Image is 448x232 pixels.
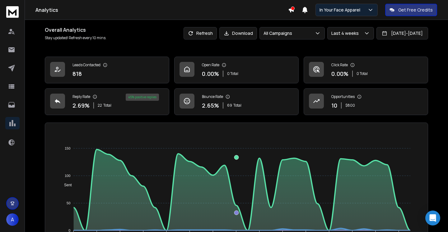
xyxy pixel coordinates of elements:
[174,88,299,115] a: Bounce Rate2.65%69Total
[103,103,111,108] span: Total
[6,213,19,226] button: A
[357,71,368,76] p: 0 Total
[227,103,232,108] span: 69
[233,103,241,108] span: Total
[331,101,337,110] p: 10
[45,35,106,40] p: Stay updated! Refresh every 10 mins.
[59,183,72,187] span: Sent
[202,69,219,78] p: 0.00 %
[345,103,355,108] p: $ 800
[72,94,90,99] p: Reply Rate
[304,57,428,83] a: Click Rate0.00%0 Total
[65,146,70,150] tspan: 150
[45,57,169,83] a: Leads Contacted818
[35,6,288,14] h1: Analytics
[72,63,100,67] p: Leads Contacted
[6,6,19,18] img: logo
[45,88,169,115] a: Reply Rate2.69%22Total45% positive replies
[264,30,295,36] p: All Campaigns
[227,71,238,76] p: 0 Total
[425,211,440,225] div: Open Intercom Messenger
[202,94,223,99] p: Bounce Rate
[219,27,257,39] button: Download
[320,7,363,13] p: In Your Face Apparel
[45,26,106,34] h1: Overall Analytics
[398,7,433,13] p: Get Free Credits
[376,27,428,39] button: [DATE]-[DATE]
[67,201,70,205] tspan: 50
[304,88,428,115] a: Opportunities10$800
[174,57,299,83] a: Open Rate0.00%0 Total
[184,27,217,39] button: Refresh
[72,69,82,78] p: 818
[331,63,348,67] p: Click Rate
[331,94,355,99] p: Opportunities
[196,30,213,36] p: Refresh
[331,69,348,78] p: 0.00 %
[126,94,159,101] div: 45 % positive replies
[331,30,361,36] p: Last 4 weeks
[232,30,253,36] p: Download
[202,101,219,110] p: 2.65 %
[385,4,437,16] button: Get Free Credits
[65,174,70,178] tspan: 100
[98,103,102,108] span: 22
[72,101,90,110] p: 2.69 %
[202,63,219,67] p: Open Rate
